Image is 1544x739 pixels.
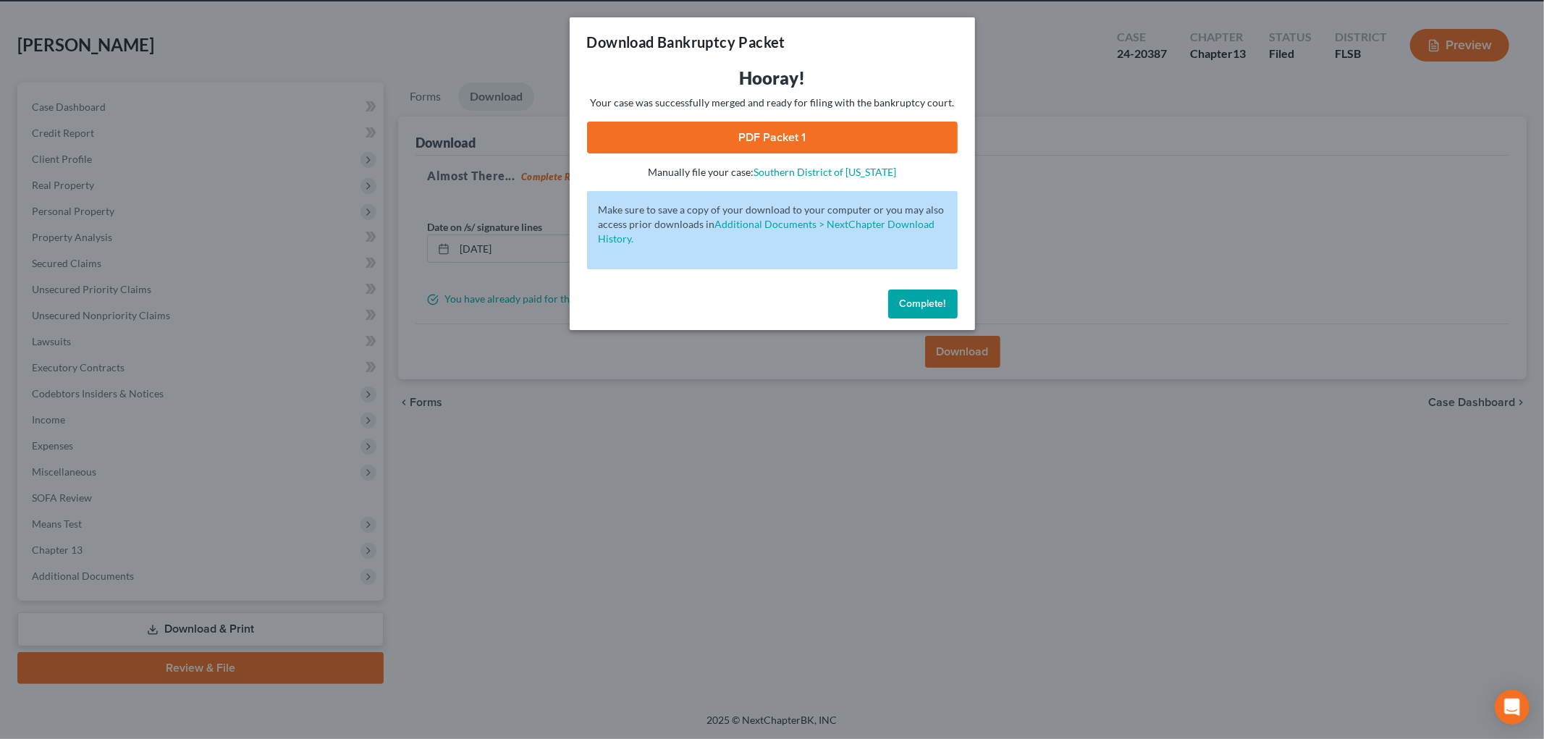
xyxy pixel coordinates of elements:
[900,297,946,310] span: Complete!
[587,32,785,52] h3: Download Bankruptcy Packet
[754,166,896,178] a: Southern District of [US_STATE]
[587,122,958,153] a: PDF Packet 1
[888,290,958,318] button: Complete!
[599,203,946,246] p: Make sure to save a copy of your download to your computer or you may also access prior downloads in
[587,67,958,90] h3: Hooray!
[587,96,958,110] p: Your case was successfully merged and ready for filing with the bankruptcy court.
[587,165,958,180] p: Manually file your case:
[599,218,935,245] a: Additional Documents > NextChapter Download History.
[1495,690,1530,725] div: Open Intercom Messenger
